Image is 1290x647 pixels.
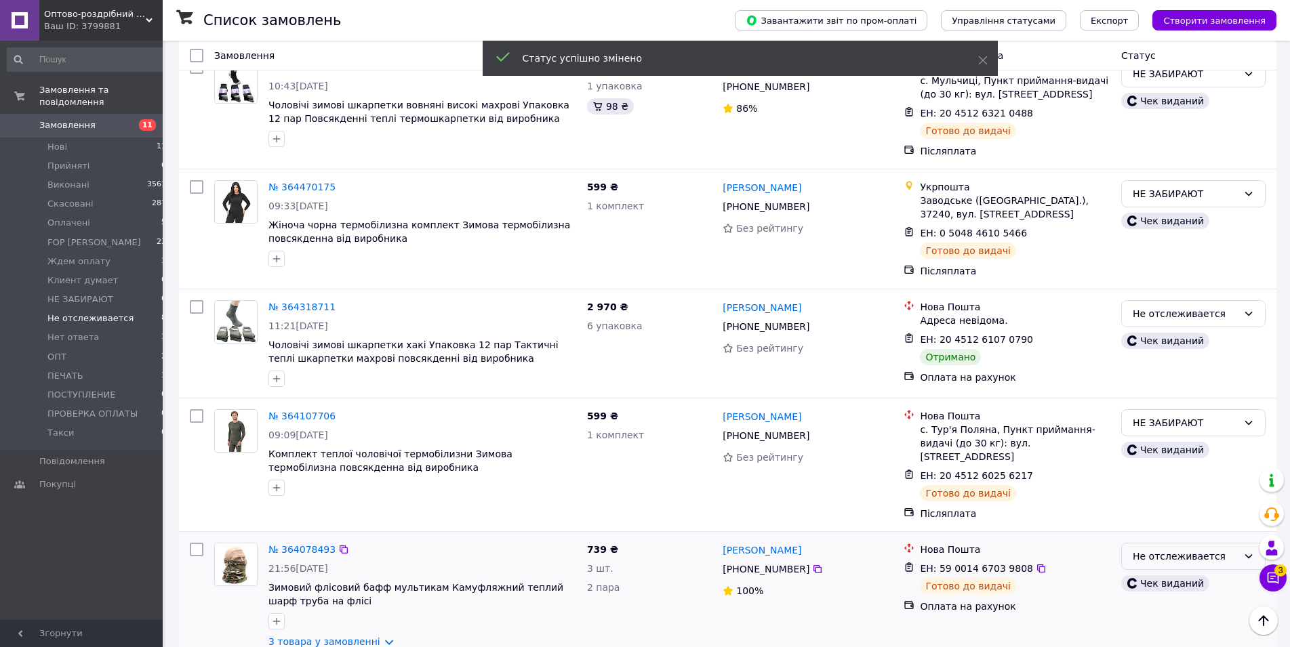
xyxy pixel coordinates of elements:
a: Чоловічі зимові шкарпетки вовняні високі махрові Упаковка 12 пар Повсякденні теплі термошкарпетки... [268,100,569,138]
div: Статус успішно змінено [523,51,944,65]
span: ЕН: 20 4512 6025 6217 [920,470,1033,481]
div: НЕ ЗАБИРАЮТ [1133,415,1238,430]
a: Фото товару [214,60,258,104]
span: 0 [161,427,166,439]
span: 1 [161,331,166,343]
a: № 364107706 [268,411,336,421]
button: Управління статусами [941,10,1066,30]
span: Чоловічі зимові шкарпетки хакі Упаковка 12 пар Тактичні теплі шкарпетки махрові повсякденні від в... [268,339,559,364]
div: Оплата на рахунок [920,600,1110,613]
a: Зимовий флісовий бафф мультикам Камуфляжний теплий шарф труба на флісі [268,582,563,606]
span: 8 [161,312,166,325]
div: Нова Пошта [920,543,1110,556]
span: 3561 [147,179,166,191]
span: [PHONE_NUMBER] [723,430,809,441]
span: 21:56[DATE] [268,563,328,574]
a: Фото товару [214,409,258,453]
span: Скасовані [47,198,94,210]
div: Чек виданий [1121,213,1209,229]
a: Комплект теплої чоловічої термобілизни Зимова термобілизна повсякденна від виробника [268,448,512,473]
span: 09:09[DATE] [268,430,328,440]
span: ЕН: 0 5048 4610 5466 [920,228,1027,238]
div: 98 ₴ [587,98,634,114]
span: 10:43[DATE] [268,81,328,91]
div: Готово до видачі [920,578,1016,594]
div: Чек виданий [1121,333,1209,349]
div: Оплата на рахунок [920,371,1110,384]
div: с. Мульчиці, Пункт приймання-видачі (до 30 кг): вул. [STREET_ADDRESS] [920,74,1110,101]
div: Нова Пошта [920,409,1110,423]
div: Чек виданий [1121,442,1209,458]
span: Ждем оплату [47,255,110,268]
span: Такси [47,427,74,439]
span: Замовлення та повідомлення [39,84,163,108]
span: Експорт [1091,16,1129,26]
div: Післяплата [920,144,1110,158]
span: 09:33[DATE] [268,201,328,211]
span: Створити замовлення [1163,16,1266,26]
span: Клиент думает [47,274,118,287]
a: Жіноча чорна термобілизна комплект Зимова термобілизна повсякденна від виробника [268,220,570,244]
span: 11 [139,119,156,131]
span: 2 [161,351,166,363]
span: НЕ ЗАБИРАЮТ [47,293,113,306]
a: [PERSON_NAME] [723,181,801,194]
span: Управління статусами [952,16,1055,26]
button: Завантажити звіт по пром-оплаті [735,10,927,30]
span: 11:21[DATE] [268,320,328,331]
img: Фото товару [215,301,257,343]
span: 599 ₴ [587,411,618,421]
div: НЕ ЗАБИРАЮТ [1133,186,1238,201]
a: Фото товару [214,300,258,343]
input: Пошук [7,47,167,72]
span: 0 [161,293,166,306]
span: 2 970 ₴ [587,301,628,312]
img: Фото товару [215,181,257,223]
span: [PHONE_NUMBER] [723,321,809,332]
span: ПРОВЕРКА ОПЛАТЫ [47,408,138,420]
span: 0 [161,389,166,401]
span: 23 [157,236,166,249]
span: 0 [161,160,166,172]
span: Не отслеживается [47,312,134,325]
span: Завантажити звіт по пром-оплаті [746,14,916,26]
a: [PERSON_NAME] [723,543,801,557]
div: Не отслеживается [1133,549,1238,564]
span: Замовлення [214,50,275,61]
span: [PHONE_NUMBER] [723,201,809,212]
span: 739 ₴ [587,544,618,555]
div: Не отслеживается [1133,306,1238,321]
span: Повідомлення [39,455,105,467]
a: [PERSON_NAME] [723,301,801,314]
div: Ваш ID: 3799881 [44,20,163,33]
span: 1 [161,255,166,268]
div: Укрпошта [920,180,1110,194]
a: Фото товару [214,180,258,224]
span: ПОСТУПЛЕНИЕ [47,389,115,401]
span: Оплачені [47,217,90,229]
div: Чек виданий [1121,93,1209,109]
img: Фото товару [215,410,257,452]
span: 3 шт. [587,563,613,574]
span: Прийняті [47,160,89,172]
span: Без рейтингу [736,452,803,463]
div: Отримано [920,349,981,365]
span: 1 упаковка [587,81,643,91]
span: 11 [157,141,166,153]
div: Заводське ([GEOGRAPHIC_DATA].), 37240, вул. [STREET_ADDRESS] [920,194,1110,221]
a: № 364470175 [268,182,336,192]
span: ПЕЧАТЬ [47,370,83,382]
span: 1 комплект [587,430,644,440]
span: 0 [161,274,166,287]
span: Без рейтингу [736,223,803,234]
span: ЕН: 20 4512 6107 0790 [920,334,1033,345]
div: НЕ ЗАБИРАЮТ [1133,66,1238,81]
a: № 364078493 [268,544,336,555]
span: 2 пара [587,582,620,593]
span: 287 [152,198,166,210]
span: 1 комплект [587,201,644,211]
img: Фото товару [215,543,257,585]
span: 3 [1274,564,1287,577]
